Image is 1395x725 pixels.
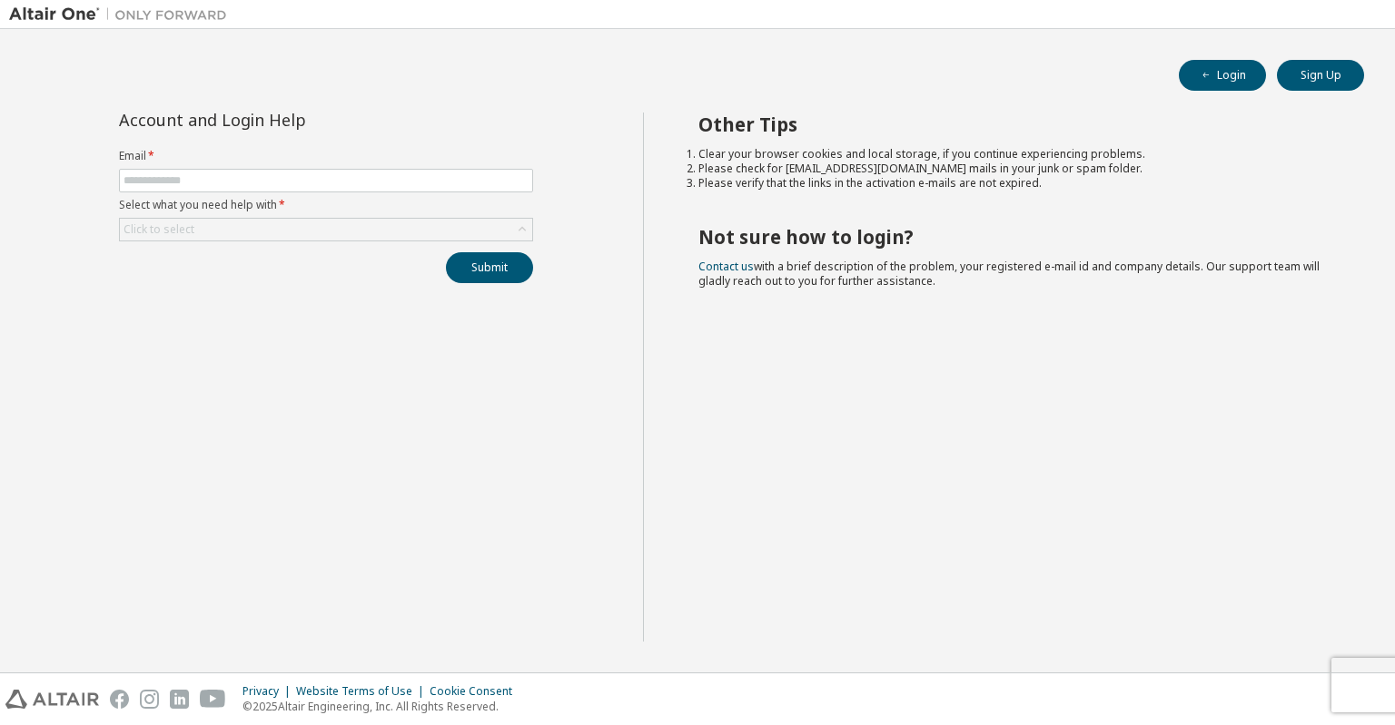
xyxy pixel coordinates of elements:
span: with a brief description of the problem, your registered e-mail id and company details. Our suppo... [698,259,1320,289]
p: © 2025 Altair Engineering, Inc. All Rights Reserved. [242,699,523,714]
img: Altair One [9,5,236,24]
label: Select what you need help with [119,198,533,212]
div: Click to select [120,219,532,240]
li: Please check for [EMAIL_ADDRESS][DOMAIN_NAME] mails in your junk or spam folder. [698,162,1332,176]
li: Clear your browser cookies and local storage, if you continue experiencing problems. [698,147,1332,162]
div: Account and Login Help [119,113,450,127]
div: Cookie Consent [430,684,523,699]
button: Sign Up [1277,60,1364,91]
img: linkedin.svg [170,690,189,709]
button: Submit [446,252,533,283]
div: Website Terms of Use [296,684,430,699]
div: Privacy [242,684,296,699]
li: Please verify that the links in the activation e-mails are not expired. [698,176,1332,191]
a: Contact us [698,259,754,274]
img: youtube.svg [200,690,226,709]
img: instagram.svg [140,690,159,709]
img: altair_logo.svg [5,690,99,709]
label: Email [119,149,533,163]
h2: Not sure how to login? [698,225,1332,249]
h2: Other Tips [698,113,1332,136]
img: facebook.svg [110,690,129,709]
div: Click to select [124,222,194,237]
button: Login [1179,60,1266,91]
